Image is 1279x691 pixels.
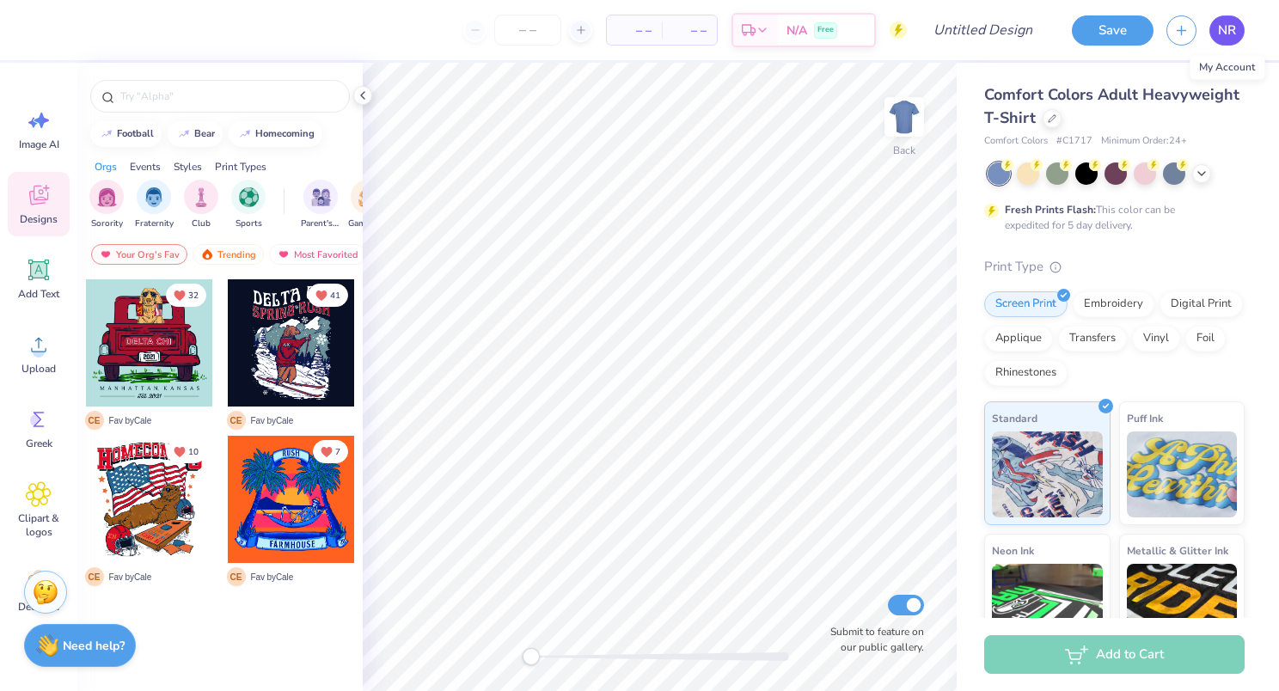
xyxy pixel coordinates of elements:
span: C E [227,411,246,430]
span: Neon Ink [992,541,1034,560]
span: C E [227,567,246,586]
button: football [90,121,162,147]
div: Orgs [95,159,117,174]
span: Game Day [348,217,388,230]
img: Puff Ink [1127,431,1238,517]
img: most_fav.gif [99,248,113,260]
span: Club [192,217,211,230]
span: Fav by Cale [251,414,294,427]
span: Upload [21,362,56,376]
span: – – [617,21,652,40]
div: Foil [1185,326,1226,352]
button: filter button [231,180,266,230]
span: C E [85,411,104,430]
span: Metallic & Glitter Ink [1127,541,1228,560]
span: Comfort Colors [984,134,1048,149]
img: Standard [992,431,1103,517]
button: filter button [184,180,218,230]
div: Digital Print [1160,291,1243,317]
span: Image AI [19,138,59,151]
input: Try "Alpha" [119,88,339,105]
div: Embroidery [1073,291,1154,317]
div: Events [130,159,161,174]
button: filter button [135,180,174,230]
span: Standard [992,409,1037,427]
div: filter for Parent's Weekend [301,180,340,230]
input: – – [494,15,561,46]
button: homecoming [229,121,322,147]
div: Back [893,143,915,158]
div: filter for Fraternity [135,180,174,230]
div: Applique [984,326,1053,352]
button: bear [168,121,223,147]
div: football [117,129,154,138]
div: Screen Print [984,291,1068,317]
img: trending.gif [200,248,214,260]
span: C E [85,567,104,586]
div: bear [194,129,215,138]
span: NR [1218,21,1236,40]
div: Trending [193,244,264,265]
img: Neon Ink [992,564,1103,650]
span: Sorority [91,217,123,230]
span: Decorate [18,600,59,614]
span: Parent's Weekend [301,217,340,230]
strong: Fresh Prints Flash: [1005,203,1096,217]
div: Vinyl [1132,326,1180,352]
span: Clipart & logos [10,511,67,539]
img: most_fav.gif [277,248,291,260]
span: Fav by Cale [251,571,294,584]
div: Your Org's Fav [91,244,187,265]
div: My Account [1190,55,1264,79]
div: This color can be expedited for 5 day delivery. [1005,202,1216,233]
img: Game Day Image [358,187,378,207]
label: Submit to feature on our public gallery. [821,624,924,655]
span: Greek [26,437,52,450]
div: filter for Sorority [89,180,124,230]
span: Fav by Cale [109,414,152,427]
button: filter button [348,180,388,230]
a: NR [1209,15,1245,46]
div: Styles [174,159,202,174]
span: Add Text [18,287,59,301]
span: – – [672,21,707,40]
div: Rhinestones [984,360,1068,386]
span: Fraternity [135,217,174,230]
span: Sports [236,217,262,230]
img: Back [887,100,921,134]
span: N/A [786,21,807,40]
img: Sorority Image [97,187,117,207]
button: filter button [89,180,124,230]
div: filter for Club [184,180,218,230]
img: trend_line.gif [177,129,191,139]
span: Free [817,24,834,36]
button: Save [1072,15,1154,46]
div: Accessibility label [523,648,540,665]
span: # C1717 [1056,134,1092,149]
span: Comfort Colors Adult Heavyweight T-Shirt [984,84,1239,128]
div: Print Type [984,257,1245,277]
div: Transfers [1058,326,1127,352]
div: Print Types [215,159,266,174]
div: filter for Game Day [348,180,388,230]
img: trend_line.gif [238,129,252,139]
div: Most Favorited [269,244,366,265]
strong: Need help? [63,638,125,654]
input: Untitled Design [920,13,1046,47]
img: Metallic & Glitter Ink [1127,564,1238,650]
img: Club Image [192,187,211,207]
img: trend_line.gif [100,129,113,139]
span: Minimum Order: 24 + [1101,134,1187,149]
span: Designs [20,212,58,226]
img: Sports Image [239,187,259,207]
img: Fraternity Image [144,187,163,207]
button: filter button [301,180,340,230]
div: filter for Sports [231,180,266,230]
img: Parent's Weekend Image [311,187,331,207]
span: Fav by Cale [109,571,152,584]
span: Puff Ink [1127,409,1163,427]
div: homecoming [255,129,315,138]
